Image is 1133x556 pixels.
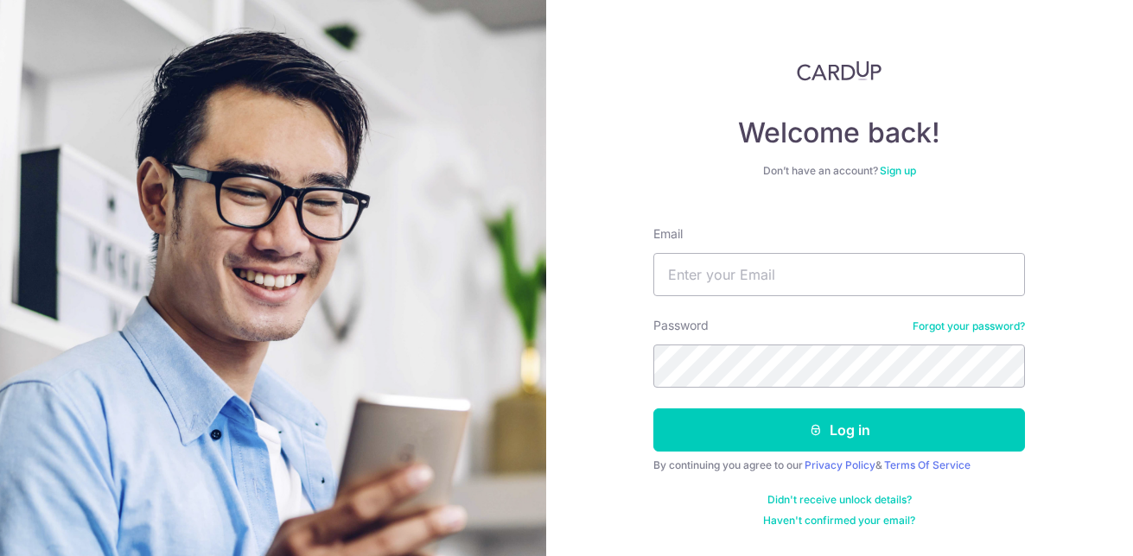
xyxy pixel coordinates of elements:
label: Password [653,317,709,334]
label: Email [653,225,683,243]
a: Didn't receive unlock details? [767,493,912,507]
h4: Welcome back! [653,116,1025,150]
img: CardUp Logo [797,60,882,81]
a: Haven't confirmed your email? [763,514,915,528]
div: Don’t have an account? [653,164,1025,178]
div: By continuing you agree to our & [653,458,1025,472]
button: Log in [653,408,1025,452]
a: Terms Of Service [884,458,971,471]
a: Privacy Policy [805,458,875,471]
a: Forgot your password? [913,319,1025,333]
a: Sign up [880,164,916,177]
input: Enter your Email [653,253,1025,296]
